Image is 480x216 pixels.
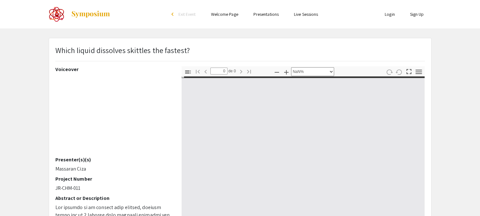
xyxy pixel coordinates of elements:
[49,6,110,22] a: The 2022 CoorsTek Denver Metro Regional Science and Engineering Fair
[55,45,190,56] p: Which liquid dissolves skittles the fastest?
[55,176,172,182] h2: Project Number
[281,67,292,76] button: Aumentar
[271,67,282,76] button: Reducir
[291,67,334,76] select: Tamaño
[384,67,395,76] button: Rotar en sentido horario
[55,66,172,72] h2: Voiceover
[55,165,172,173] p: Massaran Ciza
[183,67,193,76] button: Cambiar barra lateral
[55,184,172,192] p: JR-CHM-011
[244,67,254,76] button: Ir a la última página
[410,11,424,17] a: Sign Up
[413,67,424,76] button: Herramientas
[403,66,414,75] button: Cambiar al modo presentación
[55,195,172,201] h2: Abstract or Description
[200,67,211,76] button: Página anterior
[294,11,318,17] a: Live Sessions
[55,157,172,163] h2: Presenter(s)(s)
[210,68,228,75] input: Página
[192,67,203,76] button: Ir a la primera página
[5,188,27,211] iframe: Chat
[394,67,404,76] button: Rotar en sentido antihorario
[171,12,175,16] div: arrow_back_ios
[228,68,236,75] span: de 0
[236,67,246,76] button: Página siguiente
[211,11,238,17] a: Welcome Page
[253,11,279,17] a: Presentations
[385,11,395,17] a: Login
[178,11,196,17] span: Exit Event
[55,75,172,157] iframe: February 11, 2022
[71,10,110,18] img: Symposium by ForagerOne
[49,6,65,22] img: The 2022 CoorsTek Denver Metro Regional Science and Engineering Fair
